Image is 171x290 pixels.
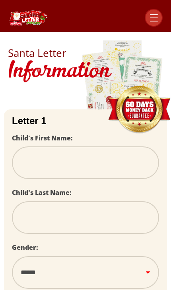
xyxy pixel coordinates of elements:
label: Child's Last Name: [12,188,72,197]
img: Santa Letter Logo [8,10,48,25]
label: Gender: [12,243,38,252]
img: Money Back Guarantee [107,86,171,134]
h1: Information [8,58,163,86]
label: Child's First Name: [12,134,73,142]
h2: Letter 1 [12,115,159,127]
h2: Santa Letter [8,48,163,58]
